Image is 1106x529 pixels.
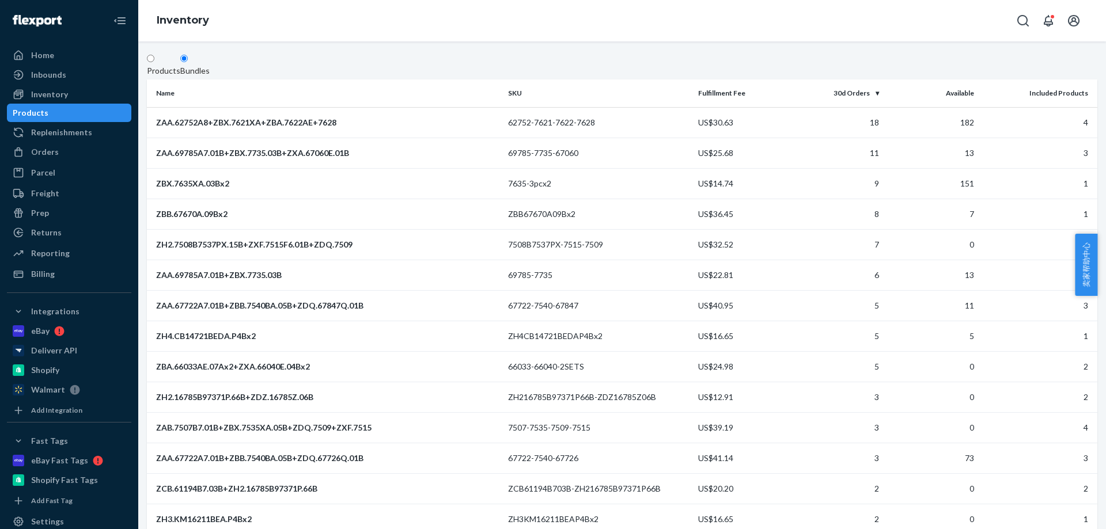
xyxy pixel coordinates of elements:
a: Shopify [7,361,131,379]
a: Inbounds [7,66,131,84]
td: 3 [979,443,1097,473]
td: 9 [789,168,884,199]
td: 2 [979,473,1097,504]
td: 7508B7537PX-7515-7509 [503,229,694,260]
div: Shopify Fast Tags [31,474,98,486]
td: 3 [789,412,884,443]
img: Flexport logo [13,15,62,26]
td: US$16.65 [694,321,789,351]
div: ZBA.66033AE.07Ax2+ZXA.66040E.04Bx2 [156,361,499,372]
a: Billing [7,265,131,283]
div: ZCB.61194B7.03B+ZH2.16785B97371P.66B [156,483,499,494]
td: 66033-66040-2SETS [503,351,694,382]
div: ZH2.16785B97371P.66B+ZDZ.16785Z.06B [156,391,499,403]
div: Add Integration [31,405,82,415]
span: 卖家帮助中心 [1075,234,1097,296]
th: SKU [503,79,694,107]
td: 69785-7735-67060 [503,138,694,168]
td: 69785-7735 [503,260,694,290]
div: eBay Fast Tags [31,455,88,466]
div: Add Fast Tag [31,496,73,505]
td: 73 [884,443,979,473]
div: Prep [31,207,49,219]
div: Settings [31,516,64,527]
div: ZAA.62752A8+ZBX.7621XA+ZBA.7622AE+7628 [156,117,499,128]
td: 4 [979,412,1097,443]
div: ZH3.KM16211BEA.P4Bx2 [156,513,499,525]
a: Deliverr API [7,341,131,360]
td: 1 [979,199,1097,229]
a: Replenishments [7,123,131,142]
div: Inventory [31,89,68,100]
div: Products [147,65,180,77]
button: Integrations [7,302,131,321]
td: 2 [789,473,884,504]
button: Open notifications [1037,9,1060,32]
td: 11 [789,138,884,168]
th: 30d Orders [789,79,884,107]
th: Fulfillment Fee [694,79,789,107]
td: US$41.14 [694,443,789,473]
td: US$12.91 [694,382,789,412]
div: Walmart [31,384,65,395]
td: ZBB67670A09Bx2 [503,199,694,229]
td: 7635-3pcx2 [503,168,694,199]
a: Freight [7,184,131,203]
th: Available [884,79,979,107]
a: Prep [7,204,131,222]
a: Add Fast Tag [7,494,131,508]
td: US$32.52 [694,229,789,260]
a: Inventory [7,85,131,104]
td: 0 [884,351,979,382]
td: 0 [884,412,979,443]
td: US$39.19 [694,412,789,443]
div: ZAB.7507B7.01B+ZBX.7535XA.05B+ZDQ.7509+ZXF.7515 [156,422,499,433]
a: Add Integration [7,404,131,417]
td: 7 [884,199,979,229]
div: Fast Tags [31,435,68,447]
td: 1 [979,321,1097,351]
div: ZBX.7635XA.03Bx2 [156,178,499,189]
div: ZAA.67722A7.01B+ZBB.7540BA.05B+ZDQ.67847Q.01B [156,300,499,311]
td: 3 [979,229,1097,260]
button: Fast Tags [7,432,131,450]
div: Parcel [31,167,55,178]
td: 182 [884,107,979,138]
td: 0 [884,229,979,260]
div: Reporting [31,248,70,259]
td: 2 [979,351,1097,382]
td: US$25.68 [694,138,789,168]
td: 18 [789,107,884,138]
a: Products [7,104,131,122]
div: Orders [31,146,59,158]
div: Replenishments [31,127,92,138]
td: 0 [884,473,979,504]
td: US$40.95 [694,290,789,321]
div: Bundles [180,65,210,77]
td: 2 [979,260,1097,290]
td: 11 [884,290,979,321]
a: Orders [7,143,131,161]
div: Returns [31,227,62,238]
div: Shopify [31,364,59,376]
a: Inventory [157,14,209,26]
td: ZH4CB14721BEDAP4Bx2 [503,321,694,351]
td: 5 [789,351,884,382]
a: Walmart [7,380,131,399]
div: ZBB.67670A.09Bx2 [156,208,499,220]
td: US$30.63 [694,107,789,138]
button: Open account menu [1062,9,1085,32]
div: ZH2.7508B7537PX.15B+ZXF.7515F6.01B+ZDQ.7509 [156,239,499,250]
td: US$36.45 [694,199,789,229]
td: 0 [884,382,979,412]
ol: breadcrumbs [147,4,218,37]
td: 4 [979,107,1097,138]
th: Included Products [979,79,1097,107]
td: 8 [789,199,884,229]
div: Integrations [31,306,79,317]
td: 7507-7535-7509-7515 [503,412,694,443]
input: Products [147,55,154,62]
a: eBay [7,322,131,340]
td: ZH216785B97371P66B-ZDZ16785Z06B [503,382,694,412]
td: 5 [789,321,884,351]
